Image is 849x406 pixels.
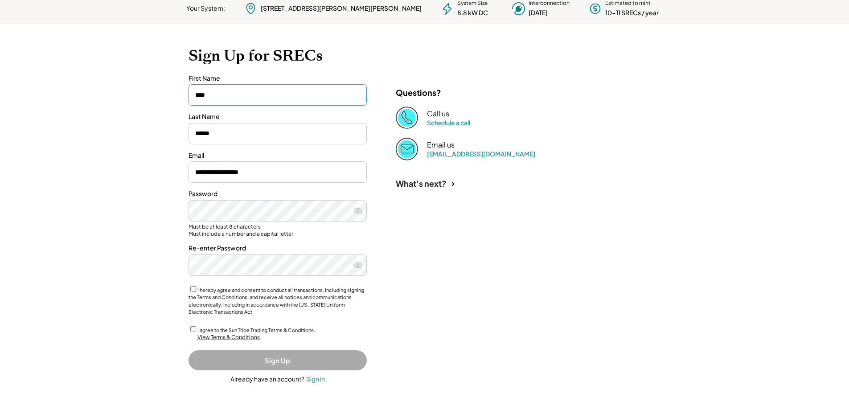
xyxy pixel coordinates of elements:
div: Email us [427,140,455,150]
label: I hereby agree and consent to conduct all transactions, including signing the Terms and Condition... [189,287,364,315]
div: [STREET_ADDRESS][PERSON_NAME][PERSON_NAME] [261,4,422,13]
div: First Name [189,74,367,83]
div: [DATE] [529,8,548,17]
a: [EMAIL_ADDRESS][DOMAIN_NAME] [427,150,535,158]
div: Questions? [396,87,441,98]
div: Sign in [306,375,325,383]
h1: Sign Up for SRECs [189,46,661,65]
div: Your System: [186,4,225,13]
div: What's next? [396,178,447,189]
img: Phone%20copy%403x.png [396,107,418,129]
div: Re-enter Password [189,244,367,253]
label: I agree to the Sun Tribe Trading Terms & Conditions. [197,327,315,333]
div: View Terms & Conditions [197,334,260,341]
div: Call us [427,109,449,119]
div: Email [189,151,367,160]
div: 10-11 SRECs / year [605,8,659,17]
div: 8.8 kW DC [457,8,488,17]
button: Sign Up [189,350,367,370]
a: Schedule a call [427,119,470,127]
div: Password [189,189,367,198]
img: Email%202%403x.png [396,138,418,160]
div: Must be at least 8 characters Must include a number and a capital letter [189,223,367,237]
div: Last Name [189,112,367,121]
div: Already have an account? [230,375,304,384]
